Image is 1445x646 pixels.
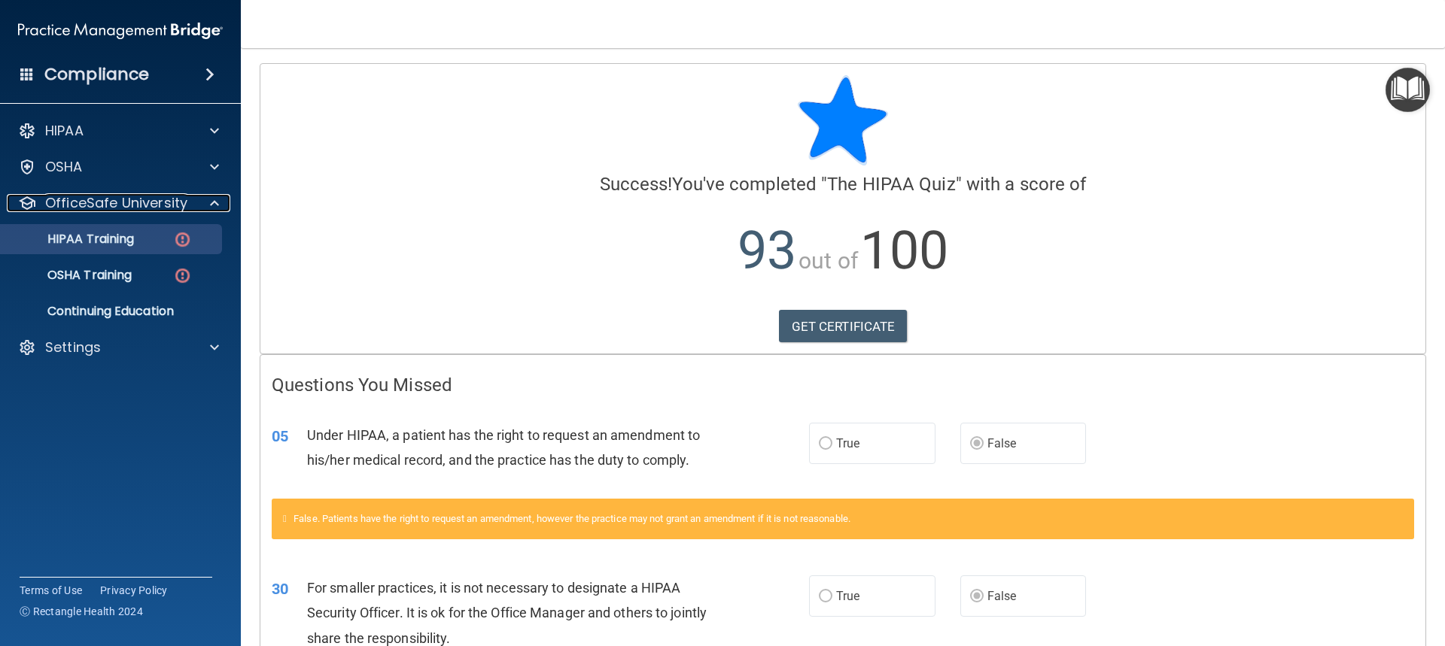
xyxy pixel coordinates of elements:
[10,304,215,319] p: Continuing Education
[100,583,168,598] a: Privacy Policy
[987,589,1017,603] span: False
[272,375,1414,395] h4: Questions You Missed
[970,438,984,450] input: False
[836,589,859,603] span: True
[272,174,1414,194] h4: You've completed " " with a score of
[294,513,850,524] span: False. Patients have the right to request an amendment, however the practice may not grant an ame...
[173,266,192,285] img: danger-circle.6113f641.png
[44,64,149,85] h4: Compliance
[860,220,948,281] span: 100
[779,310,908,343] a: GET CERTIFICATE
[18,194,219,212] a: OfficeSafe University
[18,122,219,140] a: HIPAA
[45,338,101,356] p: Settings
[18,16,223,46] img: PMB logo
[307,427,700,468] span: Under HIPAA, a patient has the right to request an amendment to his/her medical record, and the p...
[819,591,832,602] input: True
[987,436,1017,450] span: False
[45,194,187,212] p: OfficeSafe University
[20,604,143,619] span: Ⓒ Rectangle Health 2024
[1386,68,1430,112] button: Open Resource Center
[836,436,859,450] span: True
[173,230,192,249] img: danger-circle.6113f641.png
[600,174,673,195] span: Success!
[272,427,288,445] span: 05
[18,158,219,176] a: OSHA
[45,158,83,176] p: OSHA
[819,438,832,450] input: True
[827,174,955,195] span: The HIPAA Quiz
[272,580,288,598] span: 30
[970,591,984,602] input: False
[799,247,858,274] span: out of
[20,583,82,598] a: Terms of Use
[45,122,84,140] p: HIPAA
[10,232,134,247] p: HIPAA Training
[798,75,888,165] img: blue-star-rounded.9d042014.png
[307,580,707,645] span: For smaller practices, it is not necessary to designate a HIPAA Security Officer. It is ok for th...
[18,338,219,356] a: Settings
[10,268,132,283] p: OSHA Training
[738,220,796,281] span: 93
